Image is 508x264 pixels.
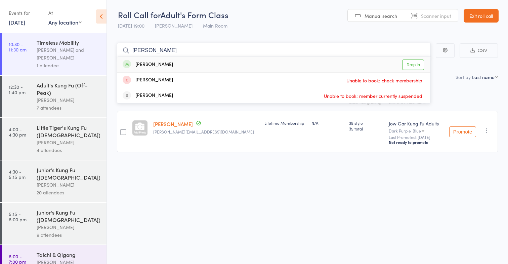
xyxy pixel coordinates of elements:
[117,43,431,58] input: Search by name
[349,126,383,131] span: 35 total
[37,62,101,69] div: 1 attendee
[2,76,107,117] a: 12:30 -1:40 pmAdult's Kung Fu (Off-Peak)[PERSON_NAME]7 attendees
[48,7,82,18] div: At
[37,251,101,258] div: Taichi & Qigong
[37,166,101,181] div: Junior's Kung Fu ([DEMOGRAPHIC_DATA])
[48,18,82,26] div: Any location
[311,120,344,126] div: N/A
[402,60,424,70] a: Drop in
[9,41,27,52] time: 10:30 - 11:30 am
[389,128,441,133] div: Dark Purple
[9,126,26,137] time: 4:00 - 4:30 pm
[365,12,397,19] span: Manual search
[449,126,476,137] button: Promote
[37,231,101,239] div: 9 attendees
[37,139,101,146] div: [PERSON_NAME]
[389,140,441,145] div: Not ready to promote
[155,22,193,29] span: [PERSON_NAME]
[264,120,306,126] div: Lifetime Membership
[123,92,173,100] div: [PERSON_NAME]
[2,160,107,202] a: 4:30 -5:15 pmJunior's Kung Fu ([DEMOGRAPHIC_DATA])[PERSON_NAME]20 attendees
[389,100,441,105] div: Current / Next Rank
[421,12,451,19] span: Scanner input
[389,135,441,140] small: Last Promoted: [DATE]
[37,223,101,231] div: [PERSON_NAME]
[456,74,471,80] label: Sort by
[203,22,227,29] span: Main Room
[118,22,144,29] span: [DATE] 19:00
[322,91,424,101] span: Unable to book: member currently suspended
[118,9,161,20] span: Roll Call for
[9,169,26,180] time: 4:30 - 5:15 pm
[2,203,107,244] a: 5:15 -6:00 pmJunior's Kung Fu ([DEMOGRAPHIC_DATA])[PERSON_NAME]9 attendees
[349,100,383,105] div: since last grading
[345,75,424,85] span: Unable to book: check membership
[123,61,173,69] div: [PERSON_NAME]
[37,181,101,189] div: [PERSON_NAME]
[9,211,27,222] time: 5:15 - 6:00 pm
[37,209,101,223] div: Junior's Kung Fu ([DEMOGRAPHIC_DATA])
[37,124,101,139] div: Little Tiger's Kung Fu ([DEMOGRAPHIC_DATA])
[37,81,101,96] div: Adult's Kung Fu (Off-Peak)
[460,43,498,58] button: CSV
[153,129,259,134] small: reneta@thesandersons.com.au
[2,118,107,160] a: 4:00 -4:30 pmLittle Tiger's Kung Fu ([DEMOGRAPHIC_DATA])[PERSON_NAME]4 attendees
[123,76,173,84] div: [PERSON_NAME]
[9,7,42,18] div: Events for
[464,9,499,23] a: Exit roll call
[9,84,26,95] time: 12:30 - 1:40 pm
[2,33,107,75] a: 10:30 -11:30 amTimeless Mobility[PERSON_NAME] and [PERSON_NAME]1 attendee
[472,74,495,80] div: Last name
[37,146,101,154] div: 4 attendees
[37,189,101,196] div: 20 attendees
[37,46,101,62] div: [PERSON_NAME] and [PERSON_NAME]
[161,9,228,20] span: Adult's Form Class
[349,120,383,126] span: 35 style
[413,128,421,133] div: Blue
[389,120,441,127] div: Jow Gar Kung Fu Adults
[37,96,101,104] div: [PERSON_NAME]
[37,39,101,46] div: Timeless Mobility
[153,120,193,127] a: [PERSON_NAME]
[37,104,101,112] div: 7 attendees
[9,18,25,26] a: [DATE]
